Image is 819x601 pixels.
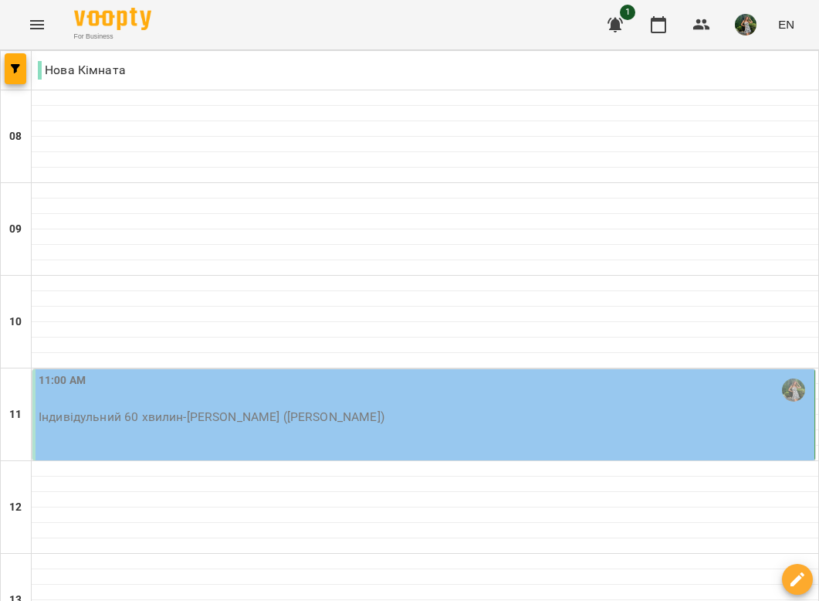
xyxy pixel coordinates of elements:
[782,379,805,402] img: Ірина (лікар)
[778,16,794,32] span: EN
[9,221,22,238] h6: 09
[38,61,126,80] p: Нова Кімната
[9,314,22,331] h6: 10
[39,408,811,426] p: Індивідульний 60 хвилин - [PERSON_NAME] ([PERSON_NAME])
[9,406,22,423] h6: 11
[74,8,151,30] img: Voopty Logo
[19,6,56,43] button: Menu
[9,499,22,516] h6: 12
[39,372,86,389] label: 11:00 AM
[735,14,756,36] img: 37cdd469de536bb36379b41cc723a055.jpg
[9,128,22,145] h6: 08
[620,5,635,20] span: 1
[772,10,800,39] button: EN
[74,32,151,42] span: For Business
